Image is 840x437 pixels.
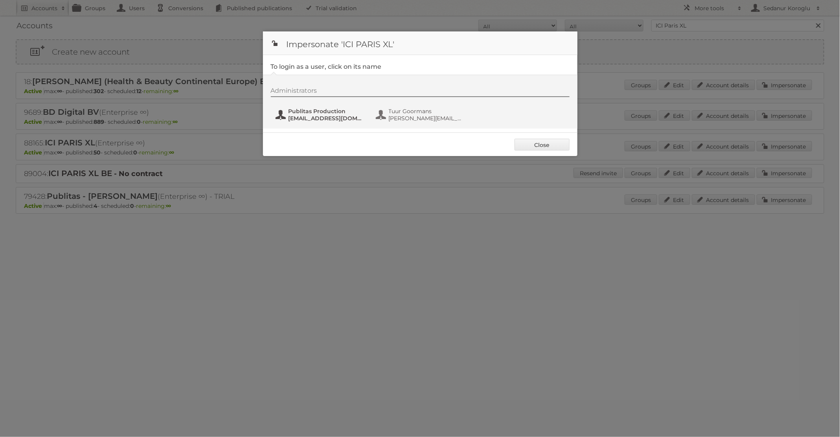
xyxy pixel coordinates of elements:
h1: Impersonate 'ICI PARIS XL' [263,31,577,55]
span: Publitas Production [289,108,365,115]
span: [EMAIL_ADDRESS][DOMAIN_NAME] [289,115,365,122]
button: Tuur Goormans [PERSON_NAME][EMAIL_ADDRESS][DOMAIN_NAME] [375,107,467,123]
div: Administrators [271,87,570,97]
span: Tuur Goormans [389,108,465,115]
a: Close [515,139,570,151]
button: Publitas Production [EMAIL_ADDRESS][DOMAIN_NAME] [275,107,367,123]
legend: To login as a user, click on its name [271,63,382,70]
span: [PERSON_NAME][EMAIL_ADDRESS][DOMAIN_NAME] [389,115,465,122]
